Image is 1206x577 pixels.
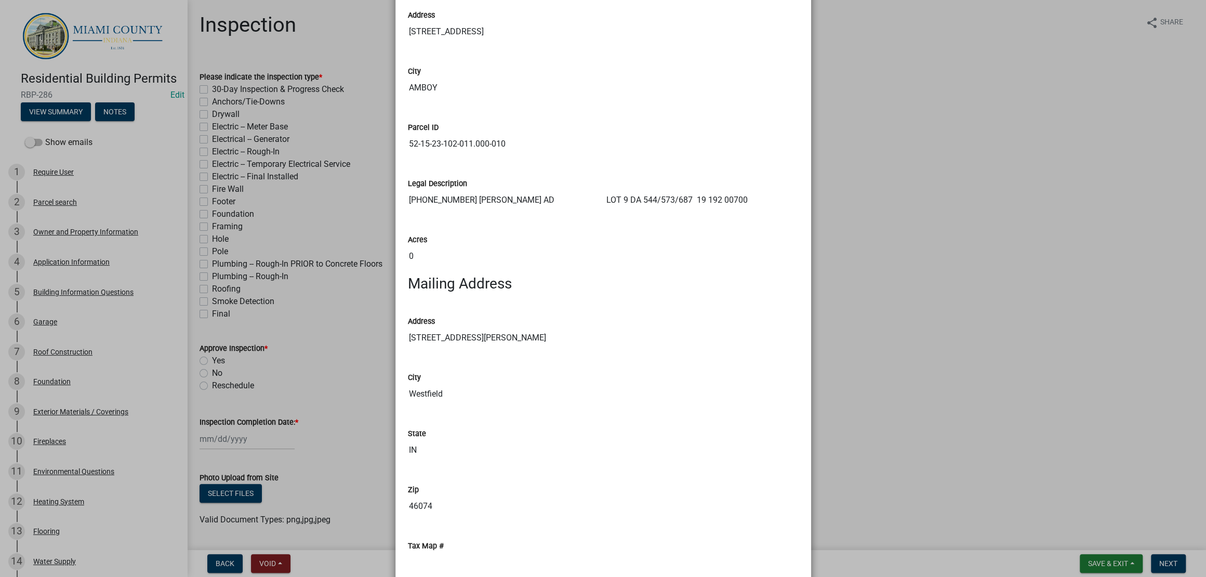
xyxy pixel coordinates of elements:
[408,275,799,293] h3: Mailing Address
[408,487,419,494] label: Zip
[408,318,435,325] label: Address
[408,374,421,382] label: City
[408,430,426,438] label: State
[408,237,427,244] label: Acres
[408,68,421,75] label: City
[408,180,467,188] label: Legal Description
[408,124,439,132] label: Parcel ID
[408,543,444,550] label: Tax Map #
[408,12,435,19] label: Address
